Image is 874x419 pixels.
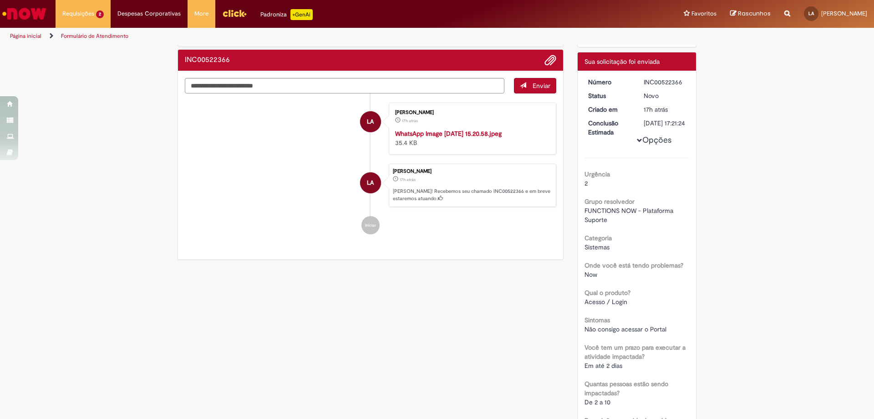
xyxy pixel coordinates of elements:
[584,261,683,269] b: Onde você está tendo problemas?
[10,32,41,40] a: Página inicial
[514,78,556,93] button: Enviar
[584,298,627,306] span: Acesso / Login
[644,105,668,114] time: 28/08/2025 15:21:24
[584,243,610,251] span: Sistemas
[584,179,588,187] span: 2
[367,111,374,133] span: LA
[393,188,551,202] p: [PERSON_NAME]! Recebemos seu chamado INC00522366 e em breve estaremos atuando.
[222,6,247,20] img: click_logo_yellow_360x200.png
[644,119,686,128] div: [DATE] 17:21:24
[644,78,686,87] div: INC00522366
[644,105,686,114] div: 28/08/2025 15:21:24
[360,111,381,132] div: Luiz Otavio Vieira De Aquino
[400,177,416,182] span: 17h atrás
[395,129,547,147] div: 35.4 KB
[290,9,313,20] p: +GenAi
[1,5,48,23] img: ServiceNow
[644,91,686,100] div: Novo
[584,325,666,333] span: Não consigo acessar o Portal
[260,9,313,20] div: Padroniza
[584,343,686,361] b: Você tem um prazo para executar a atividade impactada?
[185,93,556,244] ul: Histórico de tíquete
[584,234,612,242] b: Categoria
[185,164,556,207] li: Luiz Otavio Vieira De Aquino
[61,32,128,40] a: Formulário de Atendimento
[7,28,576,45] ul: Trilhas de página
[185,78,504,93] textarea: Digite sua mensagem aqui...
[393,169,551,174] div: [PERSON_NAME]
[117,9,181,18] span: Despesas Corporativas
[402,118,418,124] span: 17h atrás
[584,197,635,206] b: Grupo resolvedor
[584,362,622,370] span: Em até 2 dias
[581,78,637,87] dt: Número
[584,207,675,224] span: FUNCTIONS NOW - Plataforma Suporte
[730,10,771,18] a: Rascunhos
[544,54,556,66] button: Adicionar anexos
[194,9,208,18] span: More
[96,10,104,18] span: 2
[584,270,597,279] span: Now
[584,57,660,66] span: Sua solicitação foi enviada
[584,170,610,178] b: Urgência
[584,289,630,297] b: Qual o produto?
[533,82,550,90] span: Enviar
[581,91,637,100] dt: Status
[395,129,502,138] a: WhatsApp Image [DATE] 15.20.58.jpeg
[400,177,416,182] time: 28/08/2025 15:21:24
[402,118,418,124] time: 28/08/2025 15:21:17
[581,105,637,114] dt: Criado em
[808,10,814,16] span: LA
[360,172,381,193] div: Luiz Otavio Vieira De Aquino
[185,56,230,64] h2: INC00522366 Histórico de tíquete
[644,105,668,114] span: 17h atrás
[821,10,867,17] span: [PERSON_NAME]
[691,9,716,18] span: Favoritos
[62,9,94,18] span: Requisições
[395,110,547,115] div: [PERSON_NAME]
[367,172,374,194] span: LA
[584,380,668,397] b: Quantas pessoas estão sendo impactadas?
[584,316,610,324] b: Sintomas
[581,119,637,137] dt: Conclusão Estimada
[584,398,610,406] span: De 2 a 10
[738,9,771,18] span: Rascunhos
